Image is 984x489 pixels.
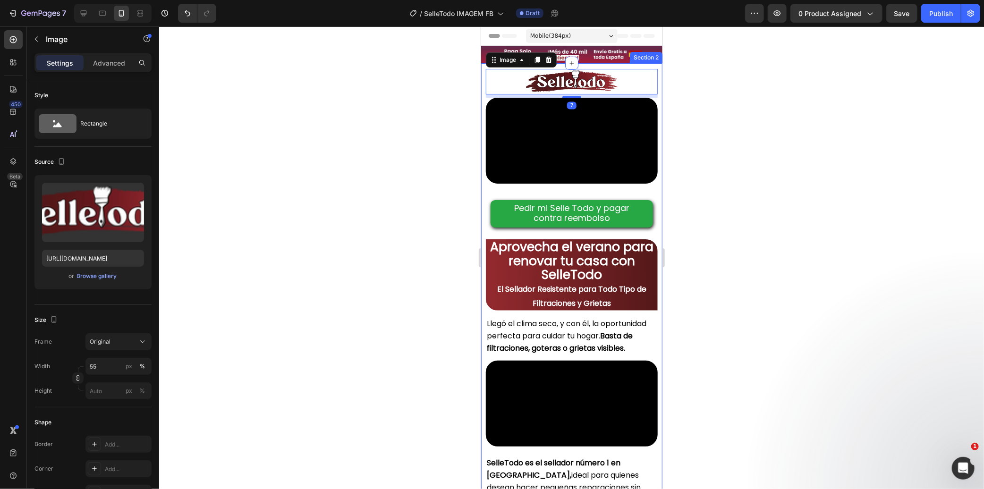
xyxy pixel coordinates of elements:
p: Image [46,34,126,45]
label: Frame [34,337,52,346]
div: Publish [929,8,953,18]
div: Beta [7,173,23,180]
div: Size [34,314,59,327]
p: 7 [62,8,66,19]
input: px% [85,358,152,375]
span: / [420,8,422,18]
label: Width [34,362,50,371]
div: Shape [34,418,51,427]
label: Height [34,387,52,395]
div: % [139,387,145,395]
span: 0 product assigned [798,8,861,18]
span: ideal para quienes desean hacer pequeñas reparaciones sin gastar en obras costosas. [6,431,160,479]
div: Browse gallery [77,272,117,280]
p: Advanced [93,58,125,68]
p: Settings [47,58,73,68]
iframe: Design area [481,26,662,489]
div: Source [34,156,67,169]
button: % [123,361,135,372]
div: Add... [105,440,149,449]
div: px [126,387,132,395]
img: preview-image [42,183,144,242]
span: Draft [526,9,540,17]
div: Undo/Redo [178,4,216,23]
span: Original [90,337,110,346]
div: % [139,362,145,371]
div: Rectangle [80,113,138,135]
div: Style [34,91,48,100]
button: Browse gallery [76,271,118,281]
span: 1 [971,443,979,450]
div: px [126,362,132,371]
button: Save [886,4,917,23]
strong: SelleTodo es el sellador número 1 en [GEOGRAPHIC_DATA], [6,431,139,454]
iframe: Intercom live chat [952,457,975,480]
div: Corner [34,464,53,473]
div: Section 2 [151,27,179,35]
input: https://example.com/image.jpg [42,250,144,267]
div: Border [34,440,53,448]
span: or [69,270,75,282]
button: px [136,361,148,372]
div: Add... [105,465,149,473]
span: SelleTodo IMAGEM FB [424,8,493,18]
button: 0 product assigned [790,4,882,23]
button: 7 [4,4,70,23]
input: px% [85,382,152,399]
span: Save [894,9,910,17]
button: px [136,385,148,396]
button: Original [85,333,152,350]
button: % [123,385,135,396]
div: 450 [9,101,23,108]
button: Publish [921,4,961,23]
